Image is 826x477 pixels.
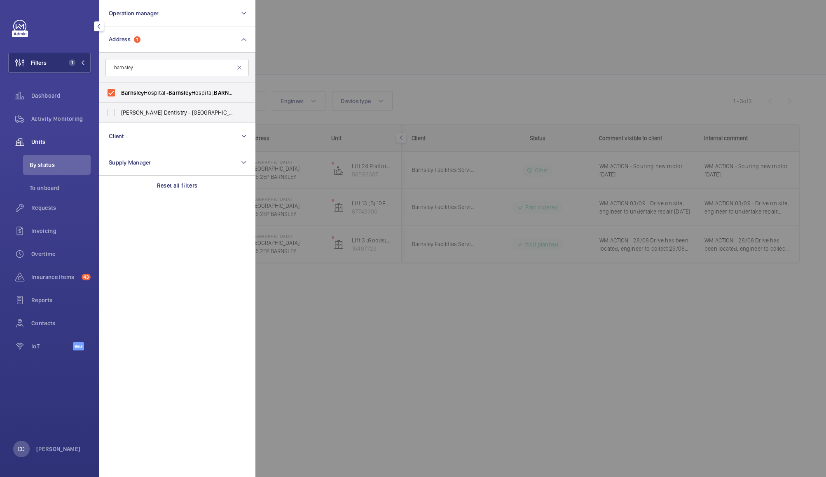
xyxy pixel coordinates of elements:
[31,138,91,146] span: Units
[82,274,91,280] span: 43
[31,250,91,258] span: Overtime
[30,184,91,192] span: To onboard
[31,342,73,350] span: IoT
[31,115,91,123] span: Activity Monitoring
[31,204,91,212] span: Requests
[31,319,91,327] span: Contacts
[31,59,47,67] span: Filters
[18,445,25,453] p: CD
[31,273,78,281] span: Insurance items
[36,445,81,453] p: [PERSON_NAME]
[8,53,91,73] button: Filters1
[69,59,75,66] span: 1
[73,342,84,350] span: Beta
[30,161,91,169] span: By status
[31,92,91,100] span: Dashboard
[31,296,91,304] span: Reports
[31,227,91,235] span: Invoicing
